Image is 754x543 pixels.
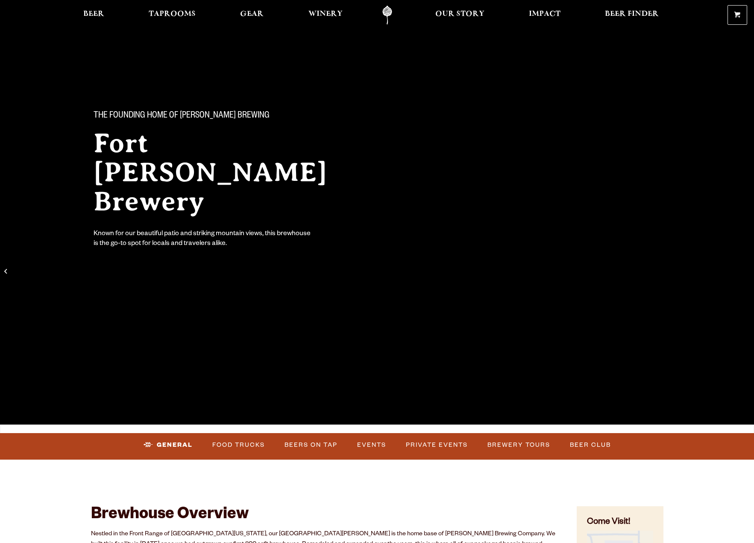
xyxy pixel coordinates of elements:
a: Taprooms [143,6,201,25]
a: Events [354,435,390,455]
a: Private Events [402,435,471,455]
h4: Come Visit! [587,516,653,529]
a: Brewery Tours [484,435,554,455]
span: Our Story [435,11,484,18]
a: Beer [78,6,110,25]
div: Known for our beautiful patio and striking mountain views, this brewhouse is the go-to spot for l... [94,230,312,249]
a: Beer Club [566,435,614,455]
a: General [140,435,196,455]
h2: Fort [PERSON_NAME] Brewery [94,129,360,216]
span: Beer Finder [605,11,659,18]
span: Beer [83,11,104,18]
span: Gear [240,11,264,18]
h2: Brewhouse Overview [91,506,556,525]
a: Our Story [430,6,490,25]
a: Winery [303,6,348,25]
a: Odell Home [371,6,403,25]
a: Gear [235,6,269,25]
span: The Founding Home of [PERSON_NAME] Brewing [94,111,270,122]
a: Beer Finder [599,6,664,25]
a: Food Trucks [209,435,268,455]
a: Impact [523,6,566,25]
a: Beers on Tap [281,435,341,455]
span: Taprooms [149,11,196,18]
span: Winery [308,11,343,18]
span: Impact [529,11,560,18]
